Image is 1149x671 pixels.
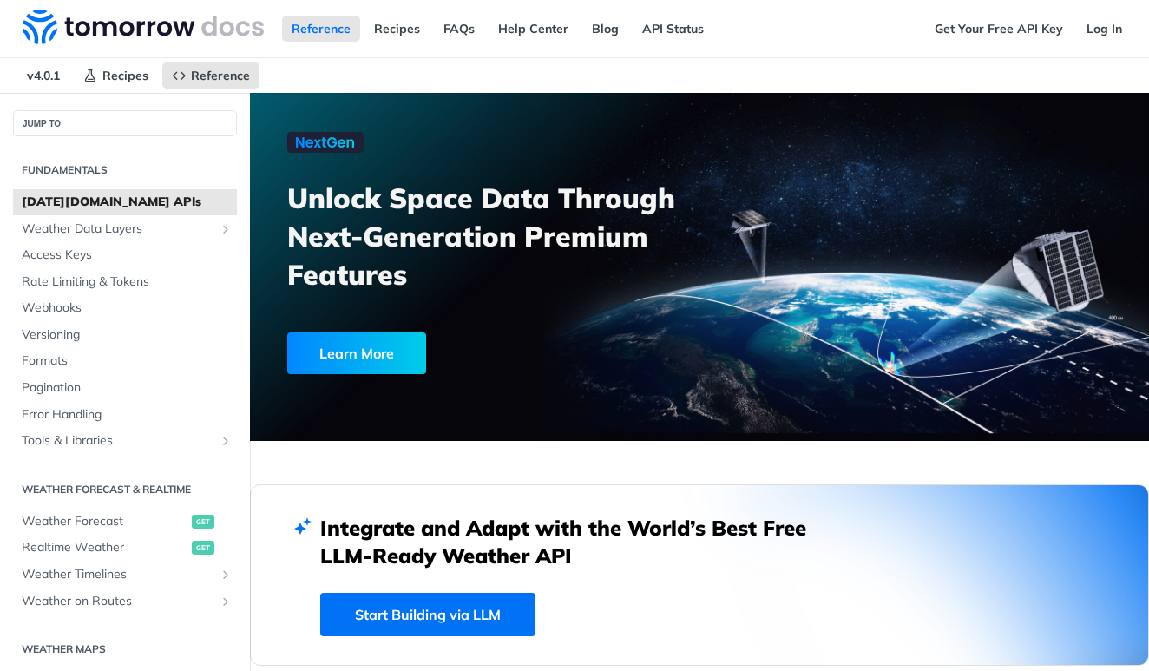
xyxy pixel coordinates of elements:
a: FAQs [434,16,484,42]
a: Tools & LibrariesShow subpages for Tools & Libraries [13,428,237,454]
a: Blog [582,16,628,42]
a: Weather Forecastget [13,509,237,535]
a: Start Building via LLM [320,593,535,636]
a: Realtime Weatherget [13,535,237,561]
a: Formats [13,348,237,374]
button: Show subpages for Weather Data Layers [219,222,233,236]
span: Weather Data Layers [22,220,214,238]
span: Weather on Routes [22,593,214,610]
span: Versioning [22,326,233,344]
h3: Unlock Space Data Through Next-Generation Premium Features [287,179,719,293]
span: Weather Timelines [22,566,214,583]
span: Pagination [22,379,233,397]
a: Pagination [13,375,237,401]
a: Learn More [287,332,632,374]
button: Show subpages for Weather on Routes [219,595,233,609]
a: Reference [282,16,360,42]
a: Versioning [13,322,237,348]
span: Rate Limiting & Tokens [22,273,233,291]
a: Recipes [364,16,430,42]
img: NextGen [287,132,364,153]
h2: Weather Forecast & realtime [13,482,237,497]
a: Access Keys [13,242,237,268]
span: get [192,515,214,529]
span: Weather Forecast [22,513,187,530]
div: Learn More [287,332,426,374]
span: Realtime Weather [22,539,187,556]
h2: Integrate and Adapt with the World’s Best Free LLM-Ready Weather API [320,514,832,569]
a: [DATE][DOMAIN_NAME] APIs [13,189,237,215]
a: Help Center [489,16,578,42]
img: Tomorrow.io Weather API Docs [23,10,264,44]
span: Webhooks [22,299,233,317]
span: Error Handling [22,406,233,424]
span: [DATE][DOMAIN_NAME] APIs [22,194,233,211]
a: Webhooks [13,295,237,321]
button: Show subpages for Weather Timelines [219,568,233,582]
span: get [192,541,214,555]
a: Weather on RoutesShow subpages for Weather on Routes [13,589,237,615]
a: Error Handling [13,402,237,428]
a: Weather TimelinesShow subpages for Weather Timelines [13,562,237,588]
a: Reference [162,62,259,89]
a: API Status [633,16,713,42]
h2: Fundamentals [13,162,237,178]
a: Weather Data LayersShow subpages for Weather Data Layers [13,216,237,242]
a: Get Your Free API Key [925,16,1073,42]
a: Log In [1077,16,1132,42]
button: JUMP TO [13,110,237,136]
h2: Weather Maps [13,641,237,657]
span: Reference [191,68,250,83]
span: Recipes [102,68,148,83]
a: Recipes [74,62,158,89]
button: Show subpages for Tools & Libraries [219,434,233,448]
span: v4.0.1 [17,62,69,89]
a: Rate Limiting & Tokens [13,269,237,295]
span: Tools & Libraries [22,432,214,450]
span: Access Keys [22,247,233,264]
span: Formats [22,352,233,370]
